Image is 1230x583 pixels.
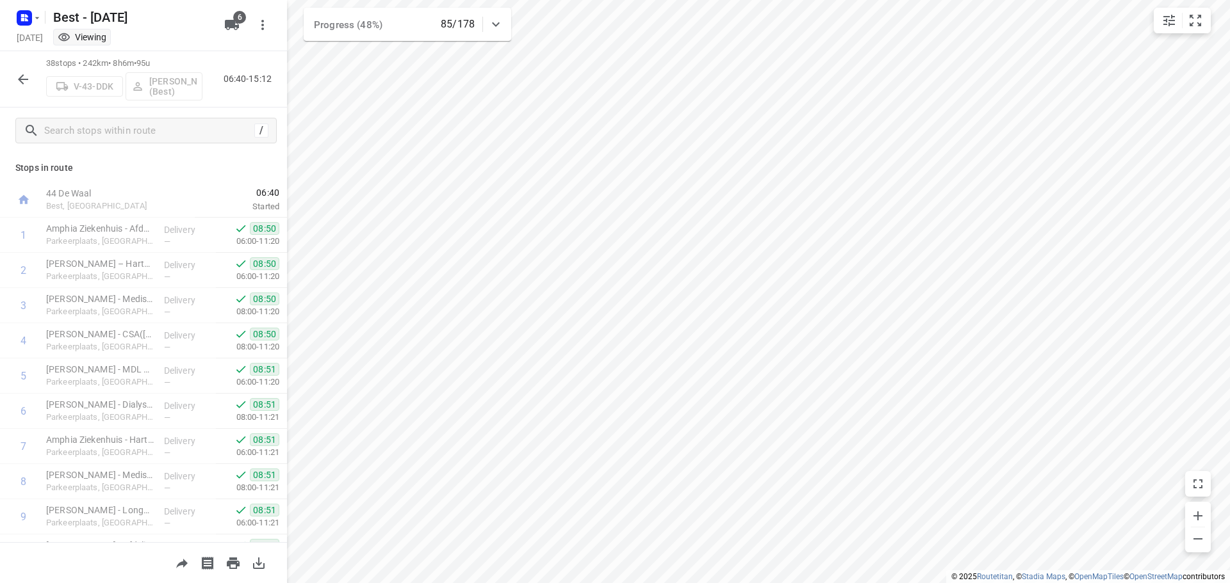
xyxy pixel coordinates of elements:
input: Search stops within route [44,121,254,141]
div: 3 [20,299,26,312]
button: More [250,12,275,38]
div: 9 [20,511,26,523]
div: 4 [20,335,26,347]
p: Parkeerplaats, [GEOGRAPHIC_DATA] [46,481,154,494]
p: Parkeerplaats, [GEOGRAPHIC_DATA] [46,305,154,318]
p: Delivery [164,329,211,342]
span: — [164,307,170,317]
span: — [164,448,170,458]
span: Print route [220,556,246,568]
span: — [164,378,170,387]
p: Amphia Ziekenhuis - Afdeling OK(Dimphy Luiken) [46,222,154,235]
svg: Done [234,504,247,516]
p: Delivery [164,294,211,307]
span: • [134,58,136,68]
span: 08:51 [250,504,279,516]
div: 8 [20,475,26,488]
p: Amphia Ziekenhuis - Dialyse afdeling(Judith van der Blom) [46,398,154,411]
p: Delivery [164,540,211,553]
span: 08:51 [250,539,279,552]
span: 95u [136,58,150,68]
button: Fit zoom [1183,8,1208,33]
li: © 2025 , © , © © contributors [951,572,1225,581]
p: Amphia Ziekenhuis – Hartcatheterisatiekamers (HCK)(Elke de Groot - De Schepper) [46,257,154,270]
p: Amphia Ziekenhuis - Medische Technologie(Karin Kastelijns) [46,292,154,305]
p: Delivery [164,399,211,412]
span: Download route [246,556,272,568]
p: [PERSON_NAME] - MDL Kliniek([PERSON_NAME] ) [46,363,154,376]
span: — [164,518,170,528]
span: — [164,483,170,493]
button: 6 [219,12,245,38]
p: Delivery [164,223,211,236]
button: Map settings [1156,8,1182,33]
p: 85/178 [441,17,475,32]
p: Parkeerplaats, [GEOGRAPHIC_DATA] [46,340,154,353]
div: Progress (48%)85/178 [304,8,511,41]
span: 08:51 [250,468,279,481]
p: Parkeerplaats, [GEOGRAPHIC_DATA] [46,235,154,248]
p: 08:00-11:21 [216,481,279,494]
p: Delivery [164,364,211,377]
span: 08:51 [250,433,279,446]
svg: Done [234,539,247,552]
div: 2 [20,264,26,276]
p: 06:40-15:12 [224,72,277,86]
p: 44 De Waal [46,187,179,200]
svg: Done [234,398,247,411]
svg: Done [234,257,247,270]
div: small contained button group [1154,8,1211,33]
p: 08:00-11:21 [216,411,279,424]
svg: Done [234,363,247,376]
svg: Done [234,468,247,481]
p: Amphia Ziekenhuis - CSA(Irma Kokx) [46,328,154,340]
span: — [164,272,170,282]
p: Amphia Ziekenhuis - Afdeling Interne Geneeskunde(Linda Klouwens) [46,539,154,552]
svg: Done [234,222,247,235]
span: 08:50 [250,328,279,340]
a: OpenMapTiles [1074,572,1124,581]
span: 08:51 [250,398,279,411]
span: 08:50 [250,222,279,235]
div: / [254,124,268,138]
span: 08:50 [250,292,279,305]
a: Routetitan [977,572,1013,581]
div: 5 [20,370,26,382]
p: 06:00-11:21 [216,516,279,529]
p: Parkeerplaats, [GEOGRAPHIC_DATA] [46,376,154,388]
svg: Done [234,433,247,446]
div: You are currently in view mode. To make any changes, go to edit project. [58,31,106,44]
span: 08:50 [250,257,279,270]
span: — [164,413,170,422]
span: 6 [233,11,246,24]
p: Delivery [164,505,211,518]
p: Amphia Ziekenhuis - Medische Bedrijfsinformatie(Karin Kastelijns) [46,468,154,481]
p: Parkeerplaats, [GEOGRAPHIC_DATA] [46,411,154,424]
span: Share route [169,556,195,568]
a: OpenStreetMap [1129,572,1183,581]
p: Started [195,200,279,213]
p: 06:00-11:21 [216,446,279,459]
p: Parkeerplaats, [GEOGRAPHIC_DATA] [46,446,154,459]
p: Amphia Ziekenhuis - Longgeneeskunde(Sandra Susan ) [46,504,154,516]
div: 7 [20,440,26,452]
p: Parkeerplaats, [GEOGRAPHIC_DATA] [46,270,154,283]
p: Parkeerplaats, [GEOGRAPHIC_DATA] [46,516,154,529]
span: — [164,237,170,246]
p: Delivery [164,435,211,447]
p: Delivery [164,470,211,483]
svg: Done [234,328,247,340]
p: 06:00-11:20 [216,270,279,283]
span: — [164,342,170,352]
p: 06:00-11:20 [216,376,279,388]
a: Stadia Maps [1022,572,1065,581]
p: Amphia Ziekenhuis - Hartcentrum(Elke de Groot - De Schepper) [46,433,154,446]
span: 06:40 [195,186,279,199]
p: Delivery [164,259,211,271]
p: 38 stops • 242km • 8h6m [46,58,202,70]
p: Best, [GEOGRAPHIC_DATA] [46,200,179,212]
p: 08:00-11:20 [216,305,279,318]
div: 6 [20,405,26,417]
p: 08:00-11:20 [216,340,279,353]
span: Progress (48%) [314,19,382,31]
